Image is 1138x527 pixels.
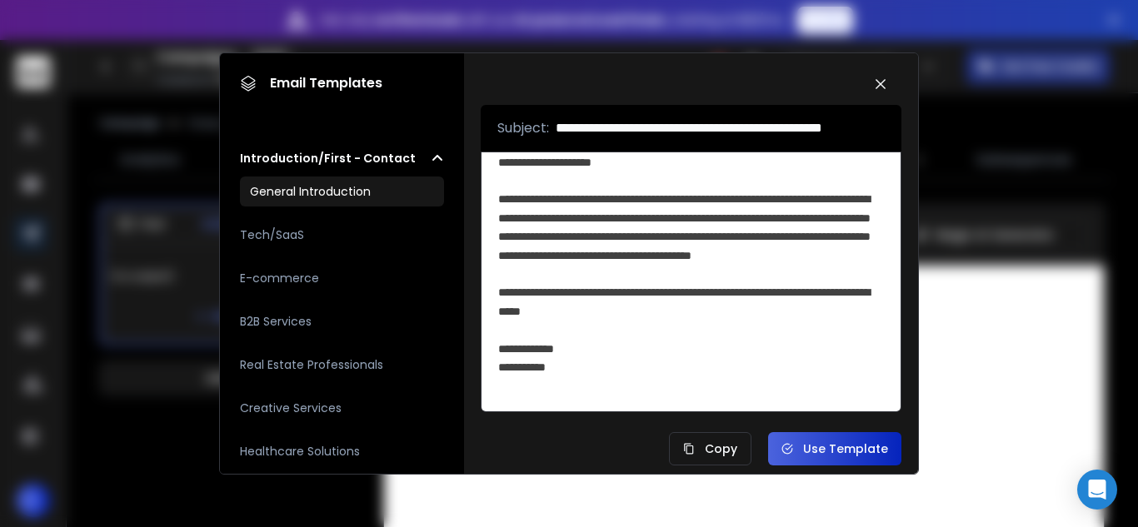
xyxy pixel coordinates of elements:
[240,443,360,460] h3: Healthcare Solutions
[240,270,319,286] h3: E-commerce
[250,183,371,200] h3: General Introduction
[497,118,549,138] p: Subject:
[240,150,445,167] button: Introduction/First - Contact
[240,400,342,416] h3: Creative Services
[1077,470,1117,510] div: Open Intercom Messenger
[240,356,383,373] h3: Real Estate Professionals
[240,226,304,243] h3: Tech/SaaS
[768,432,901,465] button: Use Template
[669,432,751,465] button: Copy
[240,73,382,93] h1: Email Templates
[240,313,312,330] h3: B2B Services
